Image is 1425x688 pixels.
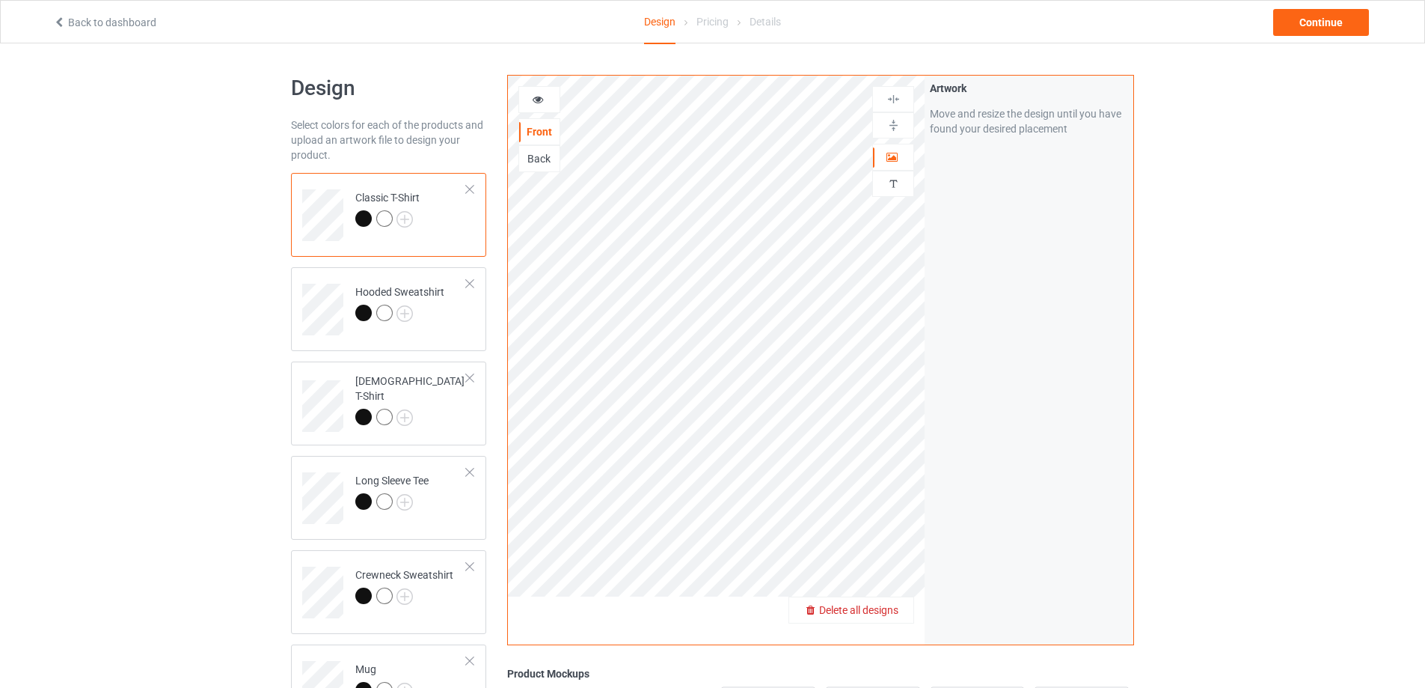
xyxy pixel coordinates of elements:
[644,1,675,44] div: Design
[291,362,486,445] div: [DEMOGRAPHIC_DATA] T-Shirt
[396,588,413,605] img: svg+xml;base64,PD94bWwgdmVyc2lvbj0iMS4wIiBlbmNvZGluZz0iVVRGLTgiPz4KPHN2ZyB3aWR0aD0iMjJweCIgaGVpZ2...
[750,1,781,43] div: Details
[291,118,486,162] div: Select colors for each of the products and upload an artwork file to design your product.
[696,1,729,43] div: Pricing
[519,124,560,139] div: Front
[886,92,901,106] img: svg%3E%0A
[930,106,1128,136] div: Move and resize the design until you have found your desired placement
[396,211,413,228] img: svg+xml;base64,PD94bWwgdmVyc2lvbj0iMS4wIiBlbmNvZGluZz0iVVRGLTgiPz4KPHN2ZyB3aWR0aD0iMjJweCIgaGVpZ2...
[355,374,467,424] div: [DEMOGRAPHIC_DATA] T-Shirt
[886,177,901,191] img: svg%3E%0A
[291,267,486,351] div: Hooded Sweatshirt
[396,305,413,322] img: svg+xml;base64,PD94bWwgdmVyc2lvbj0iMS4wIiBlbmNvZGluZz0iVVRGLTgiPz4KPHN2ZyB3aWR0aD0iMjJweCIgaGVpZ2...
[291,456,486,540] div: Long Sleeve Tee
[291,75,486,102] h1: Design
[355,473,429,509] div: Long Sleeve Tee
[1273,9,1369,36] div: Continue
[53,16,156,28] a: Back to dashboard
[291,173,486,257] div: Classic T-Shirt
[396,494,413,511] img: svg+xml;base64,PD94bWwgdmVyc2lvbj0iMS4wIiBlbmNvZGluZz0iVVRGLTgiPz4KPHN2ZyB3aWR0aD0iMjJweCIgaGVpZ2...
[355,190,420,226] div: Classic T-Shirt
[396,410,413,426] img: svg+xml;base64,PD94bWwgdmVyc2lvbj0iMS4wIiBlbmNvZGluZz0iVVRGLTgiPz4KPHN2ZyB3aWR0aD0iMjJweCIgaGVpZ2...
[355,284,444,320] div: Hooded Sweatshirt
[355,567,453,603] div: Crewneck Sweatshirt
[507,666,1134,681] div: Product Mockups
[291,550,486,634] div: Crewneck Sweatshirt
[930,81,1128,96] div: Artwork
[886,118,901,133] img: svg%3E%0A
[519,151,560,166] div: Back
[819,604,898,616] span: Delete all designs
